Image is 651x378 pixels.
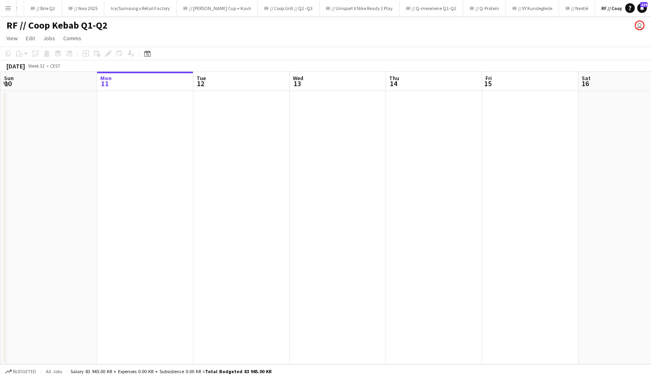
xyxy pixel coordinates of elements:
[195,79,206,88] span: 12
[292,79,303,88] span: 13
[506,0,559,16] button: RF // VY Kundeglede
[70,368,272,374] div: Salary 83 945.00 KR + Expenses 0.00 KR + Subsistence 0.00 KR =
[319,0,400,16] button: RF // Unisport X Nike Ready 2 Play
[582,74,591,82] span: Sat
[13,369,36,374] span: Budgeted
[635,21,645,30] app-user-avatar: Alexander Skeppland Hole
[24,0,62,16] button: RF // Brie Q2
[4,367,37,376] button: Budgeted
[293,74,303,82] span: Wed
[258,0,319,16] button: RF // Coop Grill // Q2 -Q3
[44,368,64,374] span: All jobs
[197,74,206,82] span: Tue
[637,3,647,13] a: 224
[6,62,25,70] div: [DATE]
[60,33,85,43] a: Comms
[205,368,272,374] span: Total Budgeted 83 945.00 KR
[389,74,399,82] span: Thu
[100,74,112,82] span: Mon
[104,0,177,16] button: Ice/Samsung x Retail Factory
[43,35,55,42] span: Jobs
[4,74,14,82] span: Sun
[27,63,47,69] span: Week 32
[63,35,81,42] span: Comms
[40,33,58,43] a: Jobs
[6,35,18,42] span: View
[463,0,506,16] button: RF // Q-Protein
[26,35,35,42] span: Edit
[559,0,595,16] button: RF // Nestlé
[640,2,648,7] span: 224
[581,79,591,88] span: 16
[177,0,258,16] button: RF // [PERSON_NAME] Cup + Kavli
[3,33,21,43] a: View
[485,74,492,82] span: Fri
[3,79,14,88] span: 10
[6,19,108,31] h1: RF // Coop Kebab Q1-Q2
[62,0,104,16] button: RF // Ikea 2025
[400,0,463,16] button: RF // Q-meieriene Q1-Q2
[484,79,492,88] span: 15
[23,33,38,43] a: Edit
[99,79,112,88] span: 11
[50,63,60,69] div: CEST
[388,79,399,88] span: 14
